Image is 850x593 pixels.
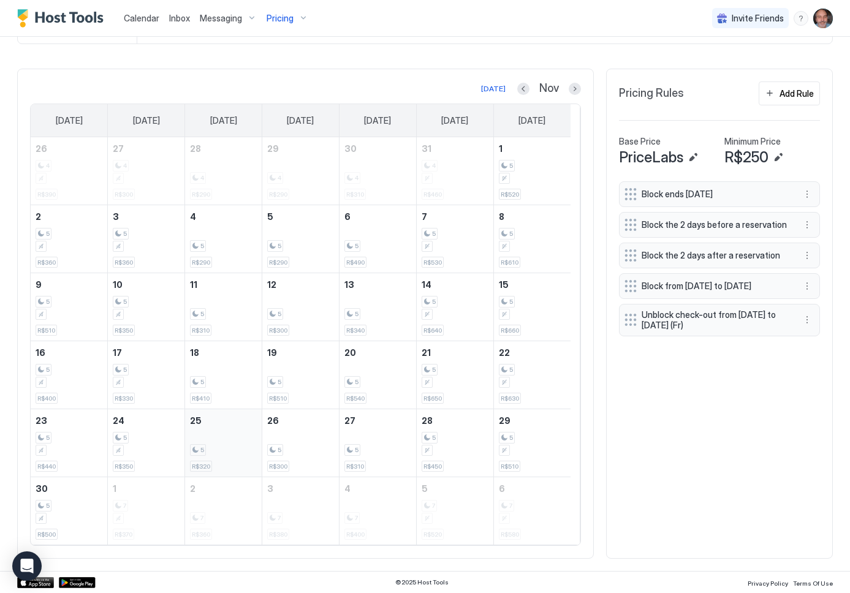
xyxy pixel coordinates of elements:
[748,576,788,589] a: Privacy Policy
[355,446,359,454] span: 5
[339,341,416,409] td: November 20, 2025
[416,409,493,477] td: November 28, 2025
[31,273,108,341] td: November 9, 2025
[31,341,108,409] td: November 16, 2025
[267,143,279,154] span: 29
[108,341,184,364] a: November 17, 2025
[31,205,108,273] td: November 2, 2025
[493,137,571,205] td: November 1, 2025
[185,137,262,205] td: October 28, 2025
[278,378,281,386] span: 5
[262,409,340,477] td: November 26, 2025
[269,327,287,334] span: R$300
[493,273,571,341] td: November 15, 2025
[800,187,814,202] div: menu
[17,9,109,28] a: Host Tools Logo
[200,13,242,24] span: Messaging
[278,446,281,454] span: 5
[569,83,581,95] button: Next month
[732,13,784,24] span: Invite Friends
[267,279,276,290] span: 12
[37,327,55,334] span: R$510
[46,230,50,238] span: 5
[200,378,204,386] span: 5
[59,577,96,588] a: Google Play Store
[46,298,50,306] span: 5
[267,347,277,358] span: 19
[192,259,210,266] span: R$290
[262,273,340,341] td: November 12, 2025
[115,463,133,470] span: R$350
[501,395,519,402] span: R$630
[200,242,204,250] span: 5
[113,347,122,358] span: 17
[123,366,127,374] span: 5
[619,136,661,147] span: Base Price
[108,273,185,341] td: November 10, 2025
[499,143,503,154] span: 1
[185,477,262,545] td: December 2, 2025
[185,341,262,364] a: November 18, 2025
[31,273,107,296] a: November 9, 2025
[287,115,314,126] span: [DATE]
[493,409,571,477] td: November 29, 2025
[422,143,431,154] span: 31
[36,483,48,494] span: 30
[37,259,56,266] span: R$360
[262,137,339,160] a: October 29, 2025
[416,137,493,205] td: October 31, 2025
[416,341,493,409] td: November 21, 2025
[518,115,545,126] span: [DATE]
[36,347,45,358] span: 16
[269,259,287,266] span: R$290
[417,205,493,228] a: November 7, 2025
[31,137,108,205] td: October 26, 2025
[642,219,787,230] span: Block the 2 days before a reservation
[262,341,340,409] td: November 19, 2025
[494,409,571,432] a: November 29, 2025
[190,211,196,222] span: 4
[108,409,185,477] td: November 24, 2025
[501,463,518,470] span: R$510
[422,347,431,358] span: 21
[108,477,184,500] a: December 1, 2025
[642,250,787,261] span: Block the 2 days after a reservation
[422,211,427,222] span: 7
[499,279,509,290] span: 15
[501,327,519,334] span: R$660
[340,273,416,296] a: November 13, 2025
[278,310,281,318] span: 5
[262,477,339,500] a: December 3, 2025
[771,150,786,165] button: Edit
[619,148,683,167] span: PriceLabs
[422,483,428,494] span: 5
[499,211,504,222] span: 8
[432,298,436,306] span: 5
[800,248,814,263] div: menu
[344,279,354,290] span: 13
[423,259,442,266] span: R$530
[780,87,814,100] div: Add Rule
[346,395,365,402] span: R$540
[36,143,47,154] span: 26
[267,13,294,24] span: Pricing
[192,327,210,334] span: R$310
[113,279,123,290] span: 10
[417,477,493,500] a: December 5, 2025
[493,477,571,545] td: December 6, 2025
[499,415,510,426] span: 29
[800,248,814,263] button: More options
[37,531,56,538] span: R$500
[344,143,357,154] span: 30
[44,104,95,137] a: Sunday
[31,341,107,364] a: November 16, 2025
[344,347,356,358] span: 20
[17,577,54,588] div: App Store
[441,115,468,126] span: [DATE]
[267,211,273,222] span: 5
[800,312,814,327] button: More options
[262,205,339,228] a: November 5, 2025
[355,378,359,386] span: 5
[517,83,529,95] button: Previous month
